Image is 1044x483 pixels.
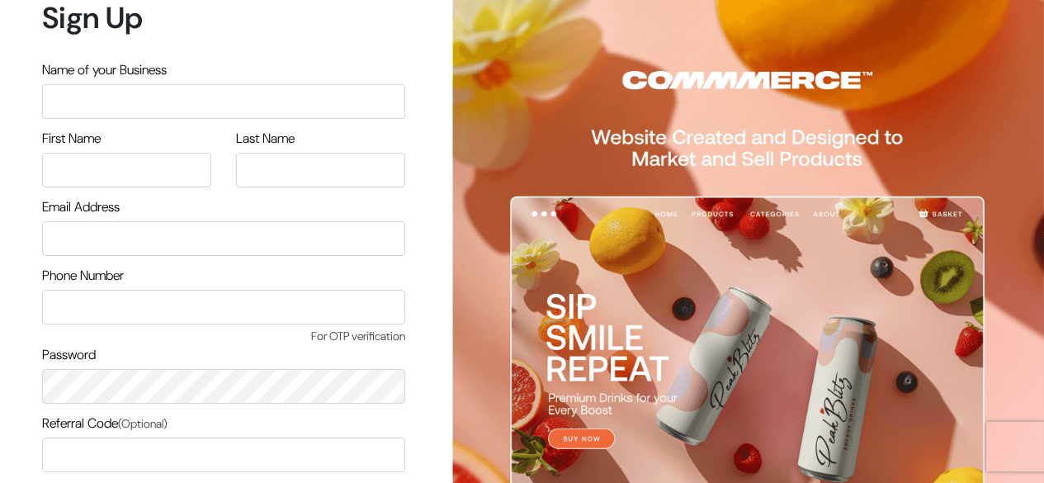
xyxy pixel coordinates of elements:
[42,129,101,149] label: First Name
[42,328,405,345] span: For OTP verification
[236,129,295,149] label: Last Name
[42,414,168,433] label: Referral Code
[42,266,124,286] label: Phone Number
[42,197,120,217] label: Email Address
[118,416,168,431] span: (Optional)
[42,345,96,365] label: Password
[42,60,167,80] label: Name of your Business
